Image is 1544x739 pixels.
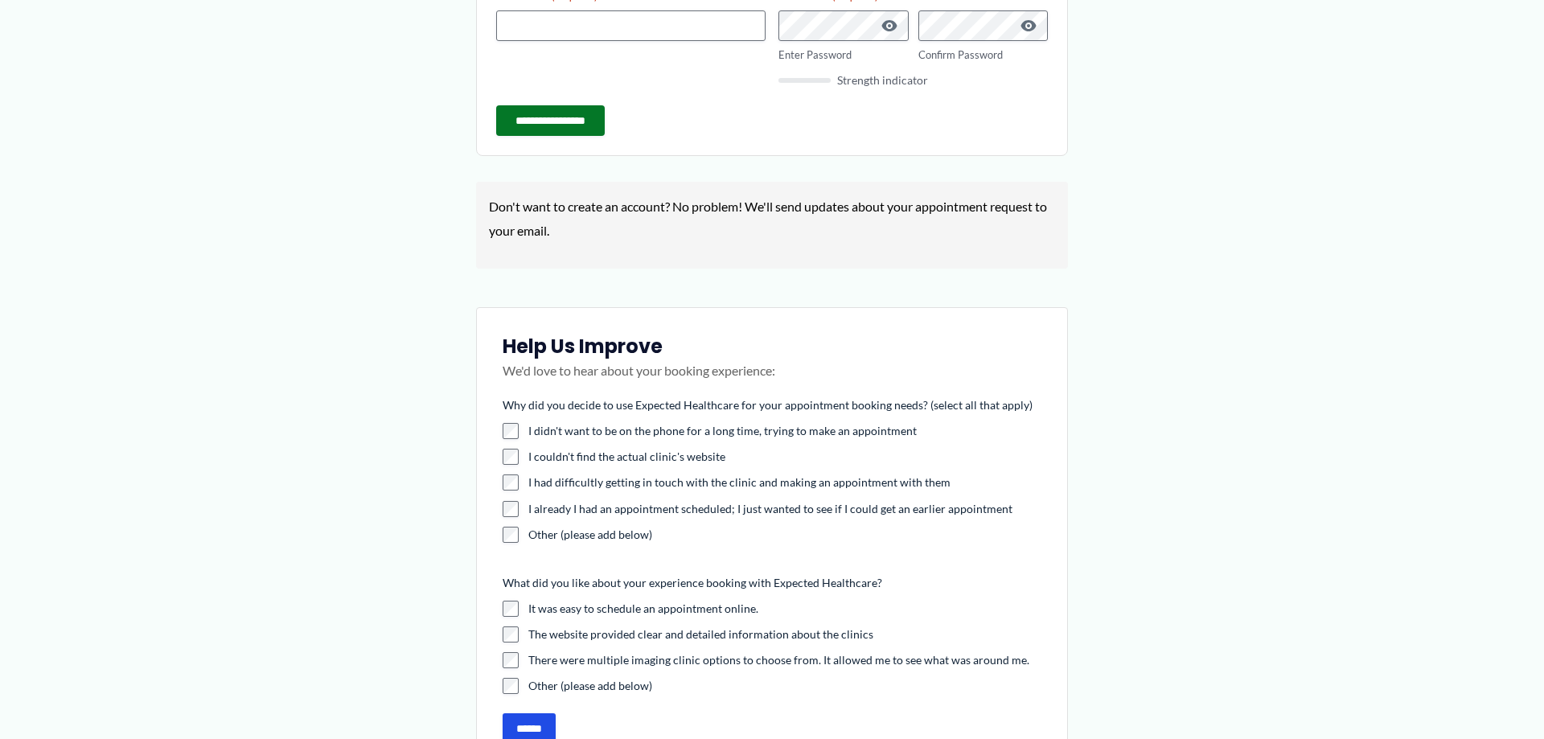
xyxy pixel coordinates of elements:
label: There were multiple imaging clinic options to choose from. It allowed me to see what was around me. [528,652,1041,668]
legend: Why did you decide to use Expected Healthcare for your appointment booking needs? (select all tha... [503,397,1033,413]
p: We'd love to hear about your booking experience: [503,359,1041,399]
button: Show Password [1019,16,1038,35]
label: Other (please add below) [528,527,1041,543]
label: I didn't want to be on the phone for a long time, trying to make an appointment [528,423,1041,439]
label: The website provided clear and detailed information about the clinics [528,626,1041,643]
h3: Help Us Improve [503,334,1041,359]
div: Strength indicator [778,75,1048,86]
label: I couldn't find the actual clinic's website [528,449,1041,465]
label: Confirm Password [918,47,1049,63]
legend: What did you like about your experience booking with Expected Healthcare? [503,575,882,591]
label: Other (please add below) [528,678,1041,694]
p: Don't want to create an account? No problem! We'll send updates about your appointment request to... [489,195,1055,242]
label: I already I had an appointment scheduled; I just wanted to see if I could get an earlier appointment [528,501,1041,517]
label: I had difficultly getting in touch with the clinic and making an appointment with them [528,474,1041,491]
button: Show Password [880,16,899,35]
label: Enter Password [778,47,909,63]
label: It was easy to schedule an appointment online. [528,601,1041,617]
